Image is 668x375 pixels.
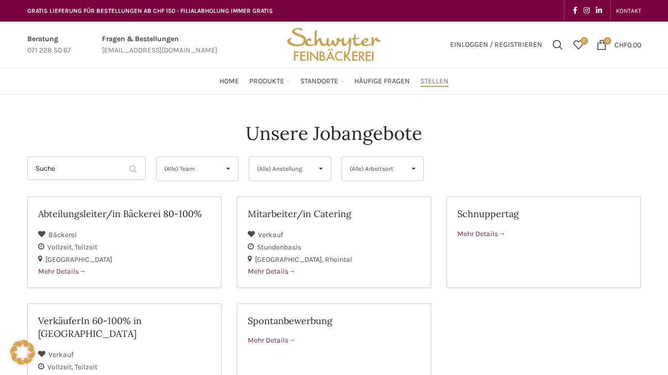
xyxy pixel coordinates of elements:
[47,243,75,252] span: Vollzeit
[38,207,211,220] h2: Abteilungsleiter/in Bäckerei 80-100%
[580,37,588,45] span: 0
[38,314,211,340] h2: VerkäuferIn 60-100% in [GEOGRAPHIC_DATA]
[570,4,580,18] a: Facebook social link
[457,207,630,220] h2: Schnuppertag
[258,230,283,239] span: Verkauf
[102,33,217,57] a: Infobox link
[164,157,213,181] span: (Alle) Team
[255,255,325,264] span: [GEOGRAPHIC_DATA]
[248,207,420,220] h2: Mitarbeiter/in Catering
[48,350,74,359] span: Verkauf
[350,157,399,181] span: (Alle) Arbeitsort
[457,229,505,238] span: Mehr Details
[614,40,641,49] bdi: 0.00
[580,4,593,18] a: Instagram social link
[300,71,344,92] a: Standorte
[27,197,221,288] a: Abteilungsleiter/in Bäckerei 80-100% Bäckerei Vollzeit Teilzeit [GEOGRAPHIC_DATA] Mehr Details
[445,34,547,55] a: Einloggen / Registrieren
[616,1,641,21] a: KONTAKT
[27,7,273,14] span: GRATIS LIEFERUNG FÜR BESTELLUNGEN AB CHF 150 - FILIALABHOLUNG IMMER GRATIS
[246,120,422,146] h4: Unsere Jobangebote
[404,157,423,181] span: ▾
[47,363,75,371] span: Vollzeit
[591,34,646,55] a: 0 CHF0.00
[45,255,112,264] span: [GEOGRAPHIC_DATA]
[547,34,568,55] a: Suchen
[614,40,627,49] span: CHF
[420,71,449,92] a: Stellen
[249,71,290,92] a: Produkte
[568,34,589,55] div: Meine Wunschliste
[219,77,239,86] span: Home
[604,37,611,45] span: 0
[75,243,97,252] span: Teilzeit
[420,77,449,86] span: Stellen
[249,77,284,86] span: Produkte
[616,7,641,14] span: KONTAKT
[611,1,646,21] div: Secondary navigation
[568,34,589,55] a: 0
[248,336,296,345] span: Mehr Details
[248,267,296,276] span: Mehr Details
[354,77,410,86] span: Häufige Fragen
[248,314,420,327] h2: Spontanbewerbung
[283,40,384,48] a: Site logo
[38,267,86,276] span: Mehr Details
[257,243,301,252] span: Stundenbasis
[450,41,542,48] span: Einloggen / Registrieren
[257,157,306,181] span: (Alle) Anstellung
[593,4,605,18] a: Linkedin social link
[237,197,431,288] a: Mitarbeiter/in Catering Verkauf Stundenbasis [GEOGRAPHIC_DATA] Rheintal Mehr Details
[311,157,331,181] span: ▾
[447,197,641,288] a: Schnuppertag Mehr Details
[75,363,97,371] span: Teilzeit
[300,77,338,86] span: Standorte
[325,255,352,264] span: Rheintal
[283,22,384,68] img: Bäckerei Schwyter
[354,71,410,92] a: Häufige Fragen
[22,71,646,92] div: Main navigation
[218,157,238,181] span: ▾
[27,33,71,57] a: Infobox link
[48,230,77,239] span: Bäckerei
[219,71,239,92] a: Home
[27,156,146,180] input: Suche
